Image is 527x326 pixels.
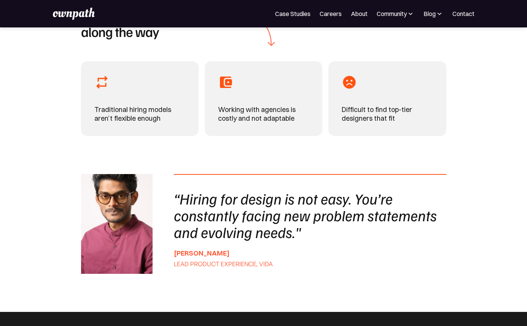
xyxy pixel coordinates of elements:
[94,105,185,123] div: Traditional hiring models aren’t flexible enough
[351,9,368,18] a: About
[81,9,227,39] h1: They faced a few bumps along the way
[218,105,309,123] div: Working with agencies is costly and not adaptable
[174,190,438,240] div: “Hiring for design is not easy. You’re constantly facing new problem statements and evolving needs."
[424,9,443,18] div: Blog
[424,9,436,18] div: Blog
[320,9,342,18] a: Careers
[377,9,407,18] div: Community
[377,9,414,18] div: Community
[342,105,433,123] div: Difficult to find top-tier designers that fit
[275,9,310,18] a: Case Studies
[452,9,474,18] a: Contact
[174,248,438,259] div: [PERSON_NAME]
[174,259,438,269] div: LEAD PRODUCT EXPERIENCE, VIDA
